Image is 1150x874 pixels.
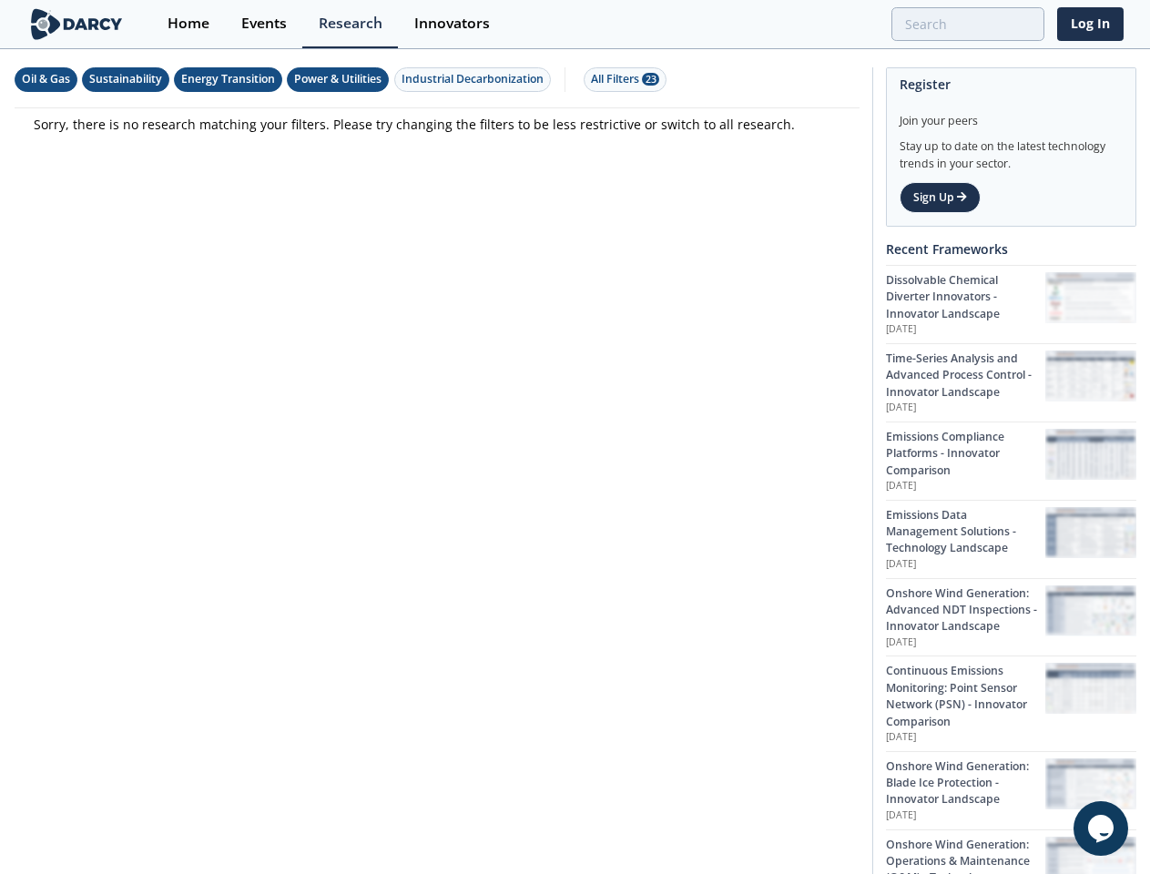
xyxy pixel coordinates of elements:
[886,272,1045,322] div: Dissolvable Chemical Diverter Innovators - Innovator Landscape
[886,401,1045,415] p: [DATE]
[89,71,162,87] div: Sustainability
[1074,801,1132,856] iframe: chat widget
[886,422,1136,500] a: Emissions Compliance Platforms - Innovator Comparison [DATE] Emissions Compliance Platforms - Inn...
[27,8,127,40] img: logo-wide.svg
[886,578,1136,656] a: Onshore Wind Generation: Advanced NDT Inspections - Innovator Landscape [DATE] Onshore Wind Gener...
[642,73,659,86] span: 23
[319,16,382,31] div: Research
[34,115,840,134] p: Sorry, there is no research matching your filters. Please try changing the filters to be less res...
[402,71,544,87] div: Industrial Decarbonization
[886,322,1045,337] p: [DATE]
[886,663,1045,730] div: Continuous Emissions Monitoring: Point Sensor Network (PSN) - Innovator Comparison
[886,233,1136,265] div: Recent Frameworks
[886,751,1136,829] a: Onshore Wind Generation: Blade Ice Protection - Innovator Landscape [DATE] Onshore Wind Generatio...
[591,71,659,87] div: All Filters
[900,129,1123,172] div: Stay up to date on the latest technology trends in your sector.
[886,808,1045,823] p: [DATE]
[1057,7,1124,41] a: Log In
[886,265,1136,343] a: Dissolvable Chemical Diverter Innovators - Innovator Landscape [DATE] Dissolvable Chemical Divert...
[394,67,551,92] button: Industrial Decarbonization
[886,585,1045,635] div: Onshore Wind Generation: Advanced NDT Inspections - Innovator Landscape
[168,16,209,31] div: Home
[886,730,1045,745] p: [DATE]
[886,655,1136,750] a: Continuous Emissions Monitoring: Point Sensor Network (PSN) - Innovator Comparison [DATE] Continu...
[287,67,389,92] button: Power & Utilities
[886,507,1045,557] div: Emissions Data Management Solutions - Technology Landscape
[174,67,282,92] button: Energy Transition
[886,343,1136,422] a: Time-Series Analysis and Advanced Process Control - Innovator Landscape [DATE] Time-Series Analys...
[294,71,382,87] div: Power & Utilities
[900,68,1123,100] div: Register
[181,71,275,87] div: Energy Transition
[900,182,981,213] a: Sign Up
[886,758,1045,808] div: Onshore Wind Generation: Blade Ice Protection - Innovator Landscape
[82,67,169,92] button: Sustainability
[584,67,667,92] button: All Filters 23
[15,67,77,92] button: Oil & Gas
[886,479,1045,493] p: [DATE]
[886,351,1045,401] div: Time-Series Analysis and Advanced Process Control - Innovator Landscape
[886,557,1045,572] p: [DATE]
[891,7,1044,41] input: Advanced Search
[900,100,1123,129] div: Join your peers
[241,16,287,31] div: Events
[886,429,1045,479] div: Emissions Compliance Platforms - Innovator Comparison
[414,16,490,31] div: Innovators
[22,71,70,87] div: Oil & Gas
[886,500,1136,578] a: Emissions Data Management Solutions - Technology Landscape [DATE] Emissions Data Management Solut...
[886,635,1045,650] p: [DATE]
